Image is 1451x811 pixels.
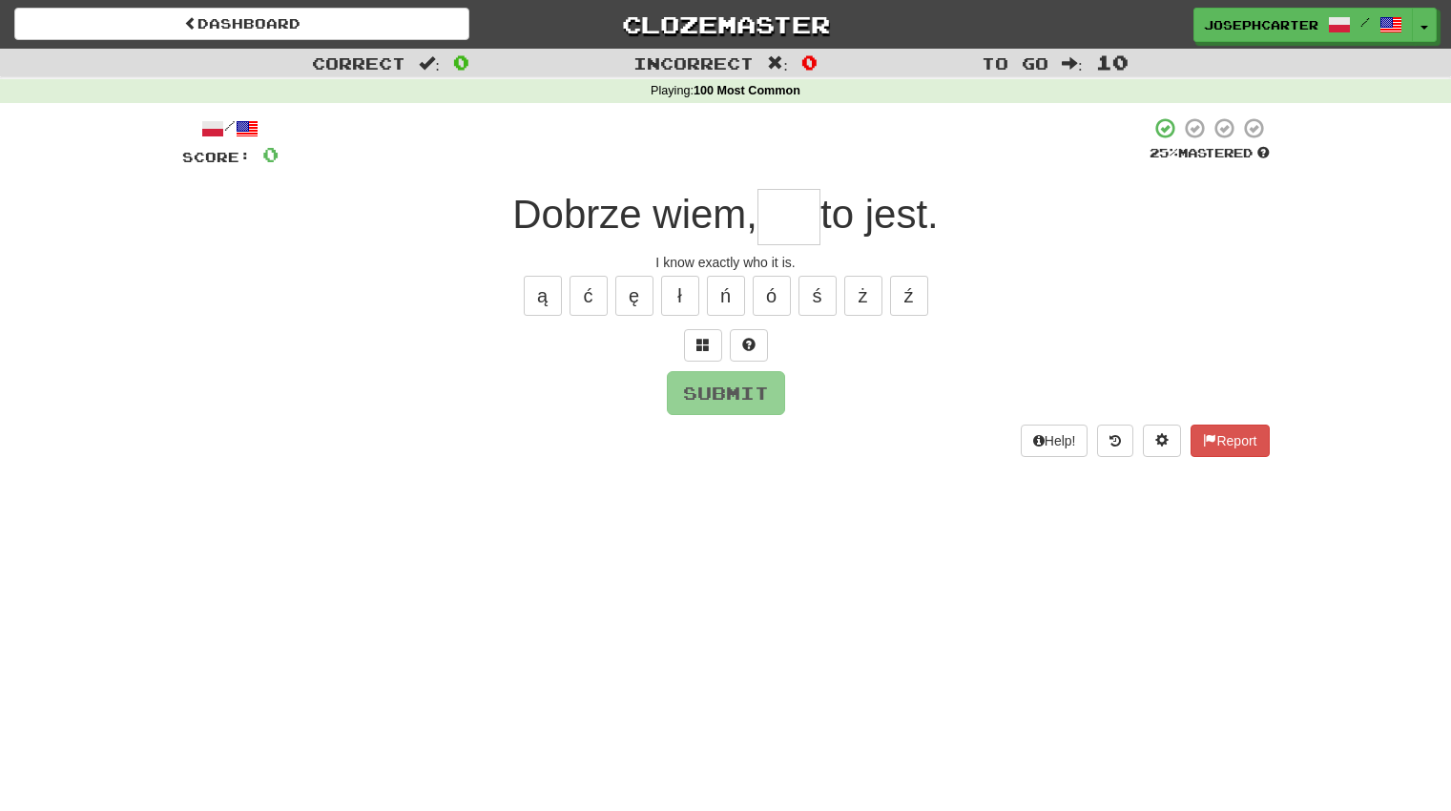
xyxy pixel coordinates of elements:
span: JosephCarter [1204,16,1318,33]
span: to jest. [820,192,939,237]
button: ń [707,276,745,316]
span: 0 [262,142,279,166]
a: Dashboard [14,8,469,40]
span: Correct [312,53,405,73]
button: ż [844,276,882,316]
span: Dobrze wiem, [512,192,757,237]
button: ę [615,276,653,316]
div: Mastered [1150,145,1270,162]
button: ą [524,276,562,316]
button: ś [798,276,837,316]
span: Incorrect [633,53,754,73]
button: Submit [667,371,785,415]
button: ł [661,276,699,316]
button: ó [753,276,791,316]
span: : [767,55,788,72]
span: / [1360,15,1370,29]
span: 0 [801,51,818,73]
button: ć [570,276,608,316]
button: Round history (alt+y) [1097,425,1133,457]
a: JosephCarter / [1193,8,1413,42]
button: Switch sentence to multiple choice alt+p [684,329,722,362]
button: ź [890,276,928,316]
button: Report [1191,425,1269,457]
a: Clozemaster [498,8,953,41]
button: Single letter hint - you only get 1 per sentence and score half the points! alt+h [730,329,768,362]
div: I know exactly who it is. [182,253,1270,272]
span: : [419,55,440,72]
span: 0 [453,51,469,73]
span: Score: [182,149,251,165]
div: / [182,116,279,140]
span: 10 [1096,51,1129,73]
span: 25 % [1150,145,1178,160]
strong: 100 Most Common [694,84,800,97]
span: To go [982,53,1048,73]
span: : [1062,55,1083,72]
button: Help! [1021,425,1088,457]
